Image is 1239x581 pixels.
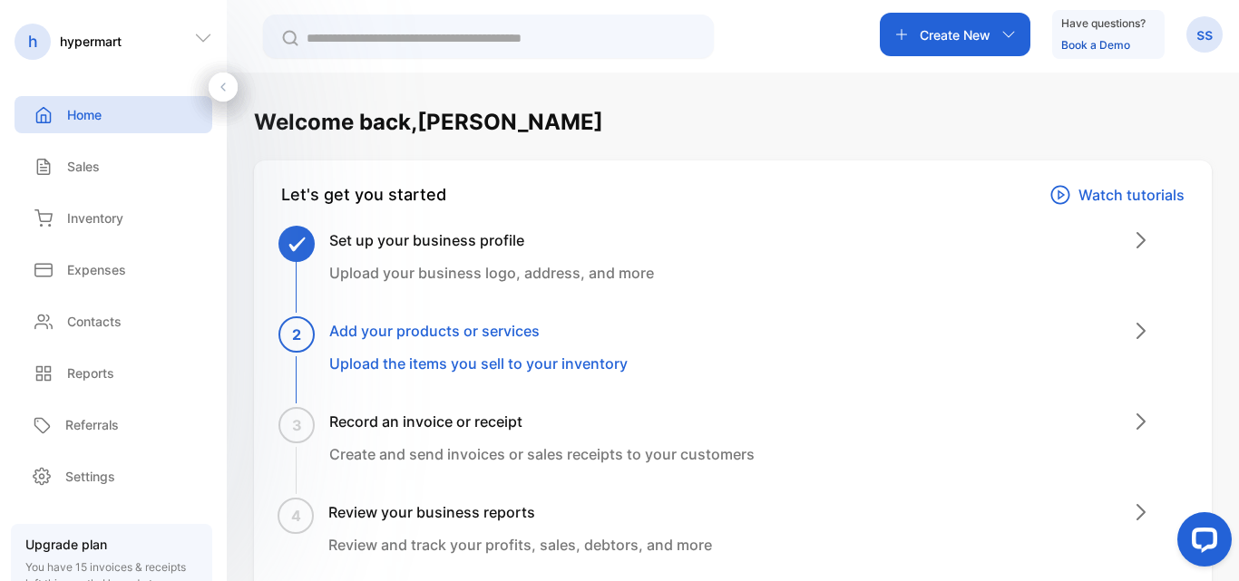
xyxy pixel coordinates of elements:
[67,260,126,279] p: Expenses
[65,467,115,486] p: Settings
[328,501,712,523] h3: Review your business reports
[920,25,990,44] p: Create New
[329,262,654,284] p: Upload your business logo, address, and more
[1061,38,1130,52] a: Book a Demo
[67,363,114,382] p: Reports
[1196,23,1213,46] p: ss
[329,353,628,374] p: Upload the items you sell to your inventory
[329,320,628,342] h3: Add your products or services
[1186,13,1223,56] button: ss
[328,534,712,556] p: Review and track your profits, sales, debtors, and more
[67,105,102,124] p: Home
[281,182,446,208] div: Let's get you started
[67,312,122,331] p: Contacts
[28,30,38,53] p: h
[1061,15,1146,33] p: Have questions?
[65,415,119,434] p: Referrals
[67,208,123,228] p: Inventory
[25,535,198,554] p: Upgrade plan
[67,157,100,176] p: Sales
[60,32,122,51] p: hypermart
[329,411,755,432] h3: Record an invoice or receipt
[254,106,603,139] h1: Welcome back, [PERSON_NAME]
[1049,182,1185,208] a: Watch tutorials
[1163,505,1239,581] iframe: LiveChat chat widget
[292,414,302,436] span: 3
[1078,184,1185,206] p: Watch tutorials
[292,324,301,345] span: 2
[329,443,755,465] p: Create and send invoices or sales receipts to your customers
[291,505,301,527] span: 4
[880,13,1030,56] button: Create New
[329,229,654,251] h3: Set up your business profile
